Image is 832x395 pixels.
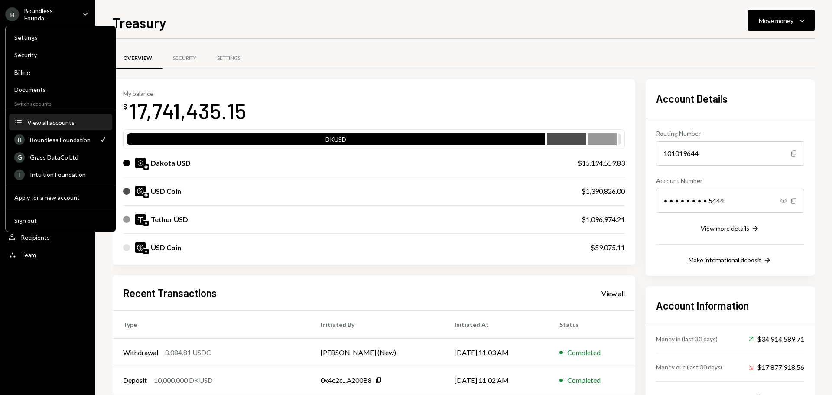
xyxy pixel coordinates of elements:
button: View more details [701,224,760,234]
div: Settings [14,34,107,41]
div: 0x4c2c...A200B8 [321,375,372,385]
a: Recipients [5,229,90,245]
div: B [14,134,25,145]
div: 10,000,000 DKUSD [154,375,213,385]
div: DKUSD [127,135,545,147]
div: Move money [759,16,793,25]
img: USDC [135,242,146,253]
button: View all accounts [9,115,112,131]
h1: Treasury [113,14,166,31]
a: GGrass DataCo Ltd [9,149,112,165]
td: [PERSON_NAME] (New) [310,339,445,366]
div: Security [173,55,196,62]
div: Money in (last 30 days) [656,334,718,343]
div: Billing [14,69,107,76]
div: $ [123,102,127,111]
div: $59,075.11 [591,242,625,253]
div: View all [601,289,625,298]
th: Initiated By [310,311,445,339]
a: Billing [9,64,112,80]
a: IIntuition Foundation [9,166,112,182]
a: Overview [113,47,162,69]
td: [DATE] 11:02 AM [444,366,549,394]
div: G [14,152,25,163]
td: [DATE] 11:03 AM [444,339,549,366]
div: • • • • • • • • 5444 [656,189,804,213]
div: USD Coin [151,242,181,253]
div: Account Number [656,176,804,185]
img: base-mainnet [143,164,149,170]
h2: Account Information [656,298,804,313]
div: My balance [123,90,246,97]
a: Documents [9,82,112,97]
img: ethereum-mainnet [143,249,149,254]
th: Status [549,311,635,339]
a: Settings [207,47,251,69]
div: USD Coin [151,186,181,196]
div: $1,390,826.00 [582,186,625,196]
div: Settings [217,55,240,62]
img: USDC [135,186,146,196]
div: Routing Number [656,129,804,138]
button: Move money [748,10,815,31]
a: View all [601,288,625,298]
div: Security [14,51,107,59]
a: Team [5,247,90,262]
a: Settings [9,29,112,45]
div: $34,914,589.71 [748,334,804,344]
div: Make international deposit [689,256,761,264]
div: View more details [701,225,749,232]
div: $17,877,918.56 [748,362,804,372]
div: B [5,7,19,21]
img: ethereum-mainnet [143,221,149,226]
button: Apply for a new account [9,190,112,206]
a: Security [9,47,112,62]
div: Switch accounts [6,99,116,107]
button: Make international deposit [689,256,772,265]
div: I [14,170,25,180]
img: USDT [135,214,146,225]
div: 17,741,435.15 [129,97,246,124]
div: Intuition Foundation [30,171,107,178]
h2: Recent Transactions [123,286,217,300]
th: Initiated At [444,311,549,339]
div: Withdrawal [123,347,158,358]
div: Money out (last 30 days) [656,362,722,372]
h2: Account Details [656,91,804,106]
a: Security [162,47,207,69]
div: Dakota USD [151,158,191,168]
div: 101019644 [656,141,804,166]
div: Documents [14,86,107,93]
div: Tether USD [151,214,188,225]
div: $1,096,974.21 [582,214,625,225]
div: Deposit [123,375,147,385]
div: Boundless Founda... [24,7,75,22]
div: Overview [123,55,152,62]
th: Type [113,311,310,339]
div: Boundless Foundation [30,136,93,144]
div: Completed [567,375,601,385]
div: Team [21,251,36,258]
div: Recipients [21,234,50,241]
button: Sign out [9,213,112,229]
div: Grass DataCo Ltd [30,153,107,161]
div: Completed [567,347,601,358]
img: base-mainnet [143,193,149,198]
div: $15,194,559.83 [578,158,625,168]
div: Apply for a new account [14,194,107,201]
div: Sign out [14,217,107,224]
img: DKUSD [135,158,146,168]
div: 8,084.81 USDC [165,347,211,358]
div: View all accounts [27,119,107,126]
